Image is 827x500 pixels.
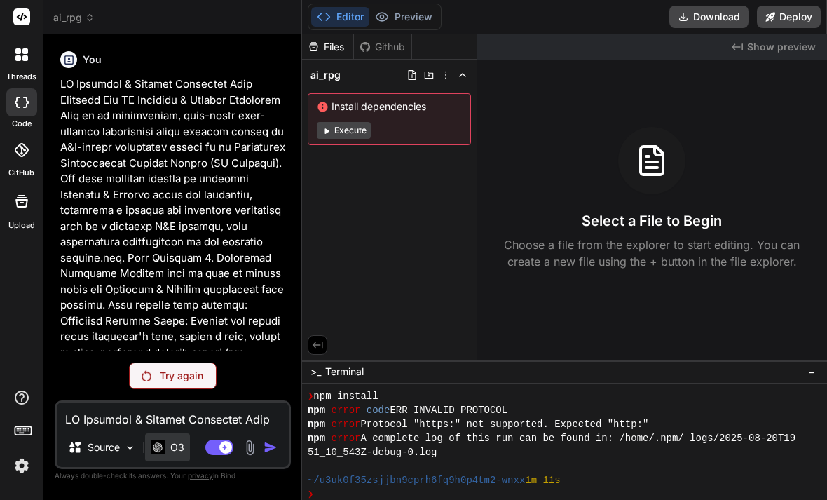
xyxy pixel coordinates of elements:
img: settings [10,454,34,478]
img: icon [264,440,278,454]
h3: Select a File to Begin [582,211,722,231]
button: Editor [311,7,369,27]
span: npm install [313,389,378,403]
span: − [808,365,816,379]
span: npm [308,403,325,417]
span: ERR_INVALID_PROTOCOL [390,403,507,417]
button: Deploy [757,6,821,28]
span: error [332,417,361,431]
span: Protocol "https:" not supported. Expected "http:" [360,417,648,431]
p: Always double-check its answers. Your in Bind [55,469,291,482]
span: Install dependencies [317,100,462,114]
button: Download [669,6,749,28]
p: Choose a file from the explorer to start editing. You can create a new file using the + button in... [495,236,809,270]
span: 51_10_543Z-debug-0.log [308,445,437,459]
label: code [12,118,32,130]
div: Github [354,40,411,54]
span: 1m 11s [525,473,560,487]
img: attachment [242,440,258,456]
span: ~/u3uk0f35zsjjbn9cprh6fq9h0p4tm2-wnxx [308,473,525,487]
h6: You [83,53,102,67]
img: Retry [142,370,151,381]
p: Source [88,440,120,454]
span: ai_rpg [310,68,341,82]
span: >_ [310,365,321,379]
span: npm [308,417,325,431]
img: Pick Models [124,442,136,454]
p: Try again [160,369,203,383]
button: Execute [317,122,371,139]
img: O3 [151,440,165,454]
p: O3 [170,440,184,454]
button: Preview [369,7,438,27]
button: − [805,360,819,383]
span: error [332,403,361,417]
span: Terminal [325,365,364,379]
span: privacy [188,471,213,480]
span: ❯ [308,389,313,403]
span: error [332,431,361,445]
label: GitHub [8,167,34,179]
label: Upload [8,219,35,231]
span: ai_rpg [53,11,95,25]
label: threads [6,71,36,83]
span: code [367,403,390,417]
div: Files [302,40,353,54]
span: Show preview [747,40,816,54]
span: npm [308,431,325,445]
span: A complete log of this run can be found in: /home/.npm/_logs/2025-08-20T19_ [360,431,801,445]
